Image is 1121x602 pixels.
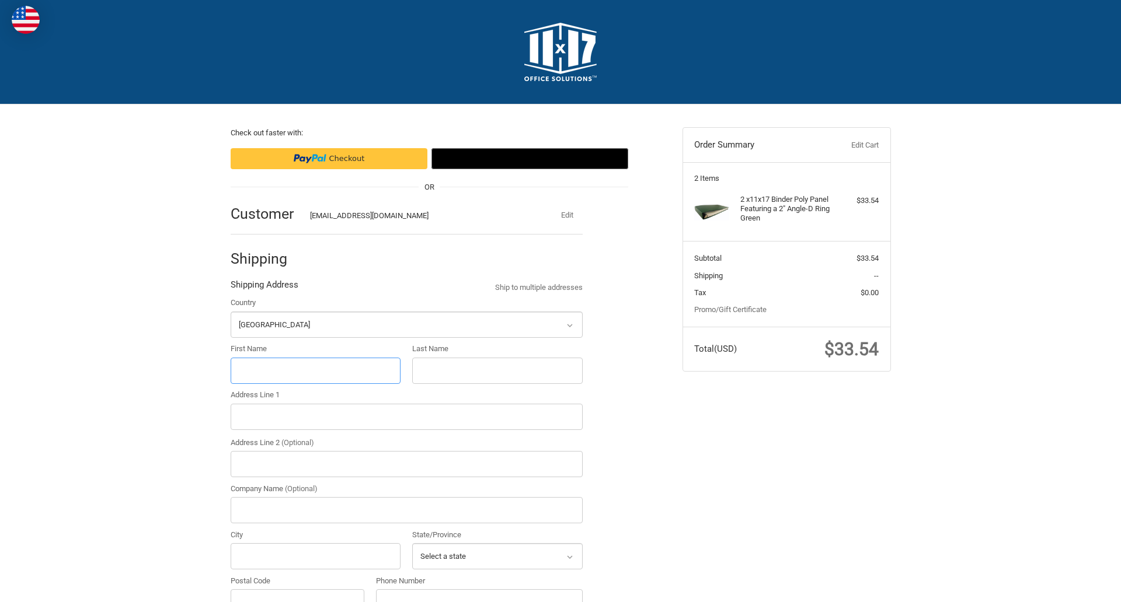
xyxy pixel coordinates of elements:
a: Edit Cart [821,139,879,151]
button: Google Pay [431,148,628,169]
iframe: PayPal-paypal [231,148,427,169]
span: -- [874,271,879,280]
legend: Shipping Address [231,278,298,297]
a: Ship to multiple addresses [495,282,583,293]
button: Edit [552,207,583,223]
label: First Name [231,343,401,355]
span: Total (USD) [694,344,737,354]
h4: 2 x 11x17 Binder Poly Panel Featuring a 2" Angle-D Ring Green [740,195,830,223]
span: $0.00 [861,288,879,297]
label: Address Line 1 [231,389,583,401]
div: $33.54 [833,195,879,206]
h3: 2 Items [694,174,879,183]
img: duty and tax information for United States [12,6,40,34]
span: $33.54 [857,254,879,262]
label: State/Province [412,529,583,541]
label: Phone Number [376,575,583,587]
a: Promo/Gift Certificate [694,305,767,314]
h2: Shipping [231,250,299,268]
h3: Order Summary [694,139,821,151]
span: Subtotal [694,254,722,262]
label: Company Name [231,483,583,495]
label: Last Name [412,343,583,355]
p: Check out faster with: [231,127,628,139]
img: 11x17.com [524,23,597,81]
small: (Optional) [285,484,318,493]
span: Tax [694,288,706,297]
div: [EMAIL_ADDRESS][DOMAIN_NAME] [310,210,530,222]
label: City [231,529,401,541]
label: Address Line 2 [231,437,583,449]
small: (Optional) [281,438,314,447]
label: Postal Code [231,575,365,587]
span: OR [419,181,440,193]
span: $33.54 [824,339,879,359]
label: Country [231,297,583,309]
span: Shipping [694,271,723,280]
h2: Customer [231,205,299,223]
